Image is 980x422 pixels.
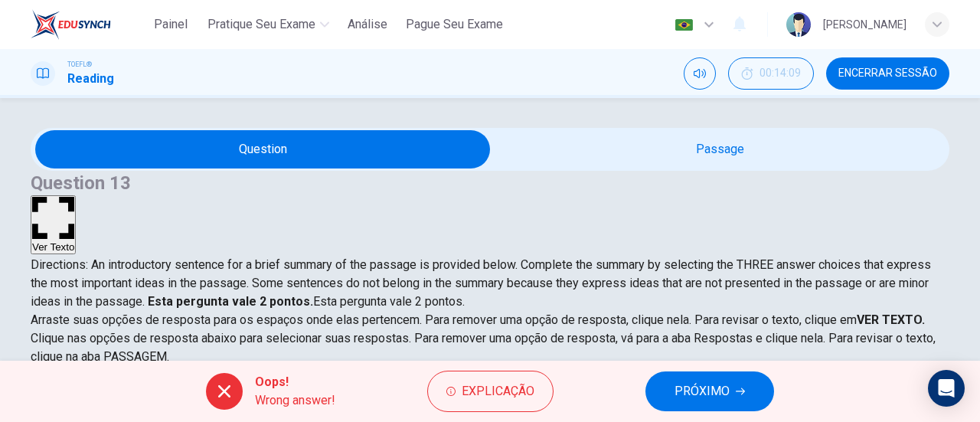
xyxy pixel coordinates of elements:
[145,294,313,309] strong: Esta pergunta vale 2 pontos.
[313,294,465,309] span: Esta pergunta vale 2 pontos.
[67,59,92,70] span: TOEFL®
[400,11,509,38] button: Pague Seu Exame
[684,57,716,90] div: Silenciar
[427,371,554,412] button: Explicação
[31,195,76,254] button: Ver Texto
[341,11,394,38] button: Análise
[154,15,188,34] span: Painel
[826,57,949,90] button: Encerrar Sessão
[823,15,906,34] div: [PERSON_NAME]
[786,12,811,37] img: Profile picture
[728,57,814,90] button: 00:14:09
[67,70,114,88] h1: Reading
[928,370,965,407] div: Open Intercom Messenger
[31,171,949,195] h4: Question 13
[31,329,949,366] p: Clique nas opções de resposta abaixo para selecionar suas respostas. Para remover uma opção de re...
[31,257,931,309] span: Directions: An introductory sentence for a brief summary of the passage is provided below. Comple...
[207,15,315,34] span: Pratique seu exame
[645,371,774,411] button: PRÓXIMO
[255,373,335,391] span: Oops!
[838,67,937,80] span: Encerrar Sessão
[759,67,801,80] span: 00:14:09
[255,391,335,410] span: Wrong answer!
[675,381,730,402] span: PRÓXIMO
[857,312,925,327] strong: VER TEXTO.
[406,15,503,34] span: Pague Seu Exame
[31,9,111,40] img: EduSynch logo
[31,311,949,329] p: Arraste suas opções de resposta para os espaços onde elas pertencem. Para remover uma opção de re...
[348,15,387,34] span: Análise
[31,9,146,40] a: EduSynch logo
[728,57,814,90] div: Esconder
[146,11,195,38] button: Painel
[675,19,694,31] img: pt
[462,381,534,402] span: Explicação
[201,11,335,38] button: Pratique seu exame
